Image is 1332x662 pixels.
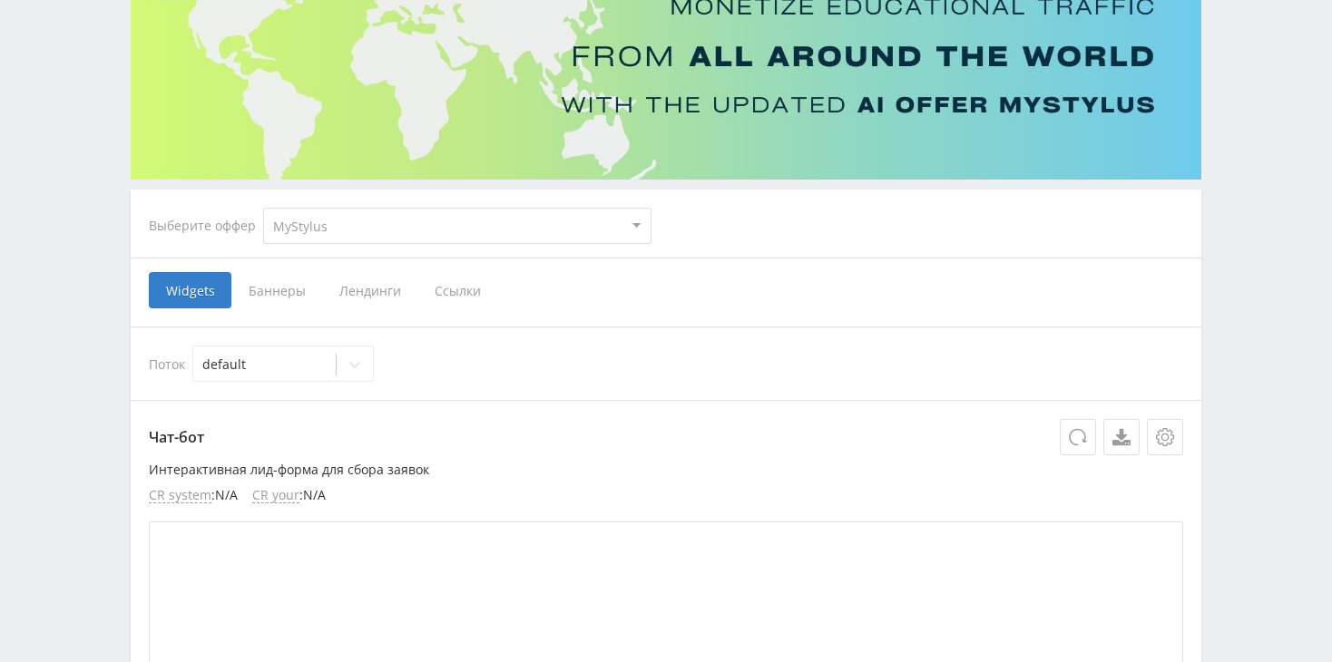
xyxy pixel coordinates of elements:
[149,419,1183,455] p: Чат-бот
[231,272,322,308] span: Баннеры
[149,219,263,233] div: Выберите оффер
[149,462,1183,477] p: Интерактивная лид-форма для сбора заявок
[1060,419,1096,455] button: Обновить
[149,272,231,308] span: Widgets
[252,488,299,503] span: CR your
[149,488,238,503] li: : N/A
[252,488,326,503] li: : N/A
[322,272,417,308] span: Лендинги
[149,488,211,503] span: CR system
[417,272,498,308] span: Ссылки
[1103,419,1140,455] a: Скачать
[149,346,1183,382] div: Поток
[1147,419,1183,455] button: Настройки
